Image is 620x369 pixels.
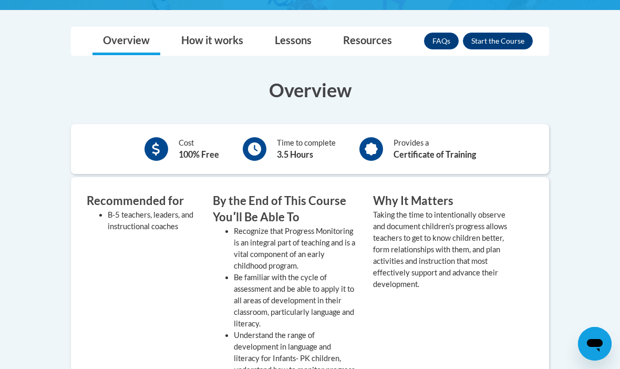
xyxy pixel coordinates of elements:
[264,27,322,55] a: Lessons
[234,272,357,330] li: Be familiar with the cycle of assessment and be able to apply it to all areas of development in t...
[108,209,197,232] li: B-5 teachers, leaders, and instructional coaches
[234,225,357,272] li: Recognize that Progress Monitoring is an integral part of teaching and is a vital component of an...
[92,27,160,55] a: Overview
[179,137,219,161] div: Cost
[463,33,533,49] button: Enroll
[394,149,476,159] b: Certificate of Training
[333,27,402,55] a: Resources
[277,149,313,159] b: 3.5 Hours
[171,27,254,55] a: How it works
[277,137,336,161] div: Time to complete
[373,193,518,209] h3: Why It Matters
[213,193,357,225] h3: By the End of This Course Youʹll Be Able To
[394,137,476,161] div: Provides a
[71,77,549,103] h3: Overview
[179,149,219,159] b: 100% Free
[578,327,612,361] iframe: Button to launch messaging window
[87,193,197,209] h3: Recommended for
[424,33,459,49] a: FAQs
[373,210,507,289] value: Taking the time to intentionally observe and document children's progress allows teachers to get ...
